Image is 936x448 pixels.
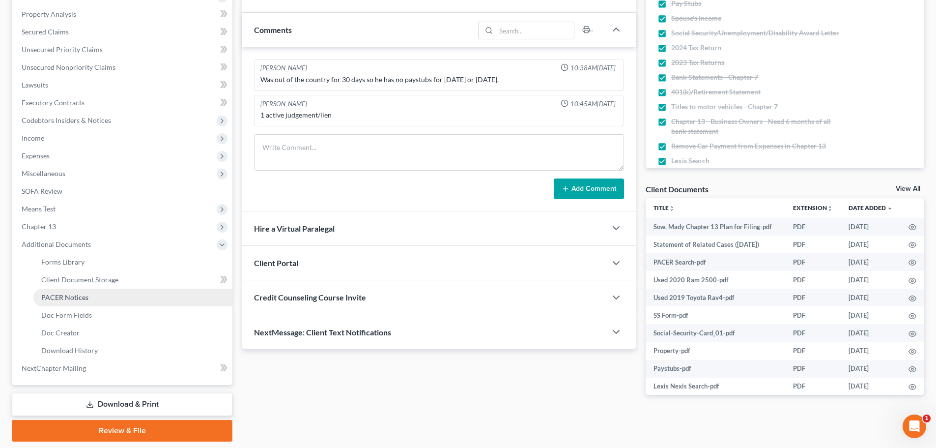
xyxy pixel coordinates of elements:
a: View All [896,185,920,192]
span: Download History [41,346,98,355]
td: PDF [785,324,841,342]
a: Download & Print [12,393,232,416]
a: Unsecured Priority Claims [14,41,232,59]
td: Used 2019 Toyota Rav4-pdf [646,289,785,306]
td: [DATE] [841,271,901,289]
td: [DATE] [841,253,901,271]
span: Codebtors Insiders & Notices [22,116,111,124]
td: [DATE] [841,218,901,236]
span: Unsecured Nonpriority Claims [22,63,115,71]
span: 10:45AM[DATE] [570,99,616,109]
a: Date Added expand_more [849,204,893,211]
span: Chapter 13 - Business Owners - Need 6 months of all bank statement [671,117,846,136]
div: 1 active judgement/lien [260,110,618,120]
span: Miscellaneous [22,169,65,178]
span: Client Document Storage [41,275,118,284]
span: Means Test [22,205,56,213]
a: Lawsuits [14,76,232,94]
span: Forms Library [41,258,85,266]
td: Statement of Related Cases ([DATE]) [646,236,785,253]
td: [DATE] [841,306,901,324]
td: PDF [785,289,841,306]
a: Extensionunfold_more [793,204,833,211]
span: Credit Counseling Course Invite [254,293,366,302]
a: SOFA Review [14,182,232,200]
div: Was out of the country for 30 days so he has no paystubs for [DATE] or [DATE]. [260,75,618,85]
span: Property Analysis [22,10,76,18]
td: [DATE] [841,324,901,342]
a: Executory Contracts [14,94,232,112]
span: 401(k)/Retirement Statement [671,87,761,97]
td: PDF [785,306,841,324]
td: PDF [785,218,841,236]
input: Search... [496,22,574,39]
a: Doc Creator [33,324,232,342]
td: PDF [785,253,841,271]
td: PDF [785,271,841,289]
span: Income [22,134,44,142]
span: NextChapter Mailing [22,364,86,372]
a: PACER Notices [33,289,232,306]
td: Sow, Mady Chapter 13 Plan for Filing-pdf [646,218,785,236]
td: PACER Search-pdf [646,253,785,271]
span: Doc Form Fields [41,311,92,319]
td: PDF [785,236,841,253]
td: PDF [785,342,841,360]
iframe: Intercom live chat [903,415,926,438]
td: [DATE] [841,378,901,395]
span: NextMessage: Client Text Notifications [254,328,391,337]
span: Lexis Search [671,156,709,166]
span: Additional Documents [22,240,91,248]
td: [DATE] [841,360,901,378]
a: Property Analysis [14,5,232,23]
i: unfold_more [827,206,833,211]
td: Social-Security-Card_01-pdf [646,324,785,342]
span: Remove Car Payment from Expenses in Chapter 13 [671,141,826,151]
td: [DATE] [841,342,901,360]
i: expand_more [887,206,893,211]
span: Lawsuits [22,81,48,89]
span: PACER Notices [41,293,88,301]
div: [PERSON_NAME] [260,99,307,109]
a: NextChapter Mailing [14,359,232,377]
td: [DATE] [841,289,901,306]
a: Titleunfold_more [653,204,675,211]
a: Unsecured Nonpriority Claims [14,59,232,76]
span: 2023 Tax Returns [671,58,724,67]
a: Forms Library [33,253,232,271]
div: Client Documents [646,184,709,194]
a: Secured Claims [14,23,232,41]
button: Add Comment [554,179,624,199]
span: Chapter 13 [22,222,56,231]
td: [DATE] [841,236,901,253]
span: Hire a Virtual Paralegal [254,224,335,233]
span: 2024 Tax Return [671,43,721,53]
a: Doc Form Fields [33,306,232,324]
i: unfold_more [669,206,675,211]
div: [PERSON_NAME] [260,63,307,73]
span: Doc Creator [41,329,80,337]
span: Client Portal [254,258,298,268]
td: SS Form-pdf [646,306,785,324]
span: SOFA Review [22,187,62,195]
td: Paystubs-pdf [646,360,785,378]
a: Review & File [12,420,232,442]
span: Comments [254,25,292,34]
span: Social Security/Unemployment/Disability Award Letter [671,28,839,38]
td: PDF [785,360,841,378]
td: Property-pdf [646,342,785,360]
span: Expenses [22,151,50,160]
td: PDF [785,378,841,395]
span: Unsecured Priority Claims [22,45,103,54]
span: Spouse's Income [671,13,721,23]
span: Bank Statements - Chapter 7 [671,72,758,82]
a: Client Document Storage [33,271,232,289]
span: 1 [923,415,931,422]
span: Secured Claims [22,28,69,36]
td: Lexis Nexis Search-pdf [646,378,785,395]
span: Executory Contracts [22,98,85,107]
span: 10:38AM[DATE] [570,63,616,73]
span: Titles to motor vehicles - Chapter 7 [671,102,778,112]
a: Download History [33,342,232,359]
td: Used 2020 Ram 2500-pdf [646,271,785,289]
